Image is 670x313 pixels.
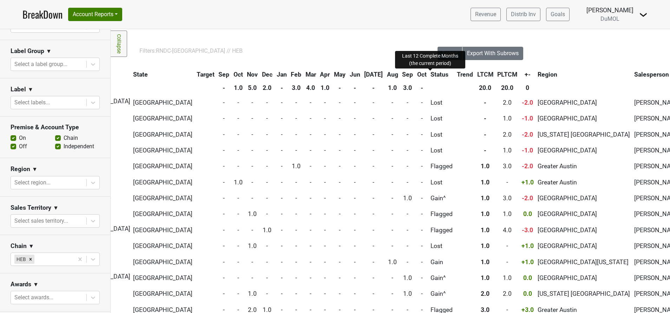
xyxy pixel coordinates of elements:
[11,47,44,55] h3: Label Group
[354,259,356,266] span: -
[324,147,326,154] span: -
[68,8,122,21] button: Account Reports
[32,165,38,174] span: ▼
[295,115,297,122] span: -
[639,11,648,19] img: Dropdown Menu
[237,131,239,138] span: -
[111,31,127,57] a: Collapse
[266,115,268,122] span: -
[223,147,225,154] span: -
[429,175,455,190] td: Lost
[354,210,356,217] span: -
[373,227,374,234] span: -
[407,259,408,266] span: -
[522,131,533,138] span: -2.0
[232,68,245,81] th: Oct: activate to sort column ascending
[429,254,455,269] td: Gain
[407,163,408,170] span: -
[251,131,253,138] span: -
[538,227,597,234] span: [GEOGRAPHIC_DATA]
[385,68,400,81] th: Aug: activate to sort column ascending
[295,131,297,138] span: -
[339,131,341,138] span: -
[497,71,517,78] span: PLTCM
[521,242,534,249] span: +1.0
[339,115,341,122] span: -
[407,227,408,234] span: -
[19,142,27,151] label: Off
[46,47,52,56] span: ▼
[245,81,260,94] th: 5.0
[525,71,531,78] span: +-
[373,259,374,266] span: -
[237,242,239,249] span: -
[538,163,577,170] span: Greater Austin
[339,259,341,266] span: -
[295,99,297,106] span: -
[481,227,490,234] span: 1.0
[520,68,536,81] th: +-: activate to sort column ascending
[401,81,415,94] th: 3.0
[223,227,225,234] span: -
[522,147,533,154] span: -1.0
[392,147,393,154] span: -
[324,210,326,217] span: -
[401,68,415,81] th: Sep: activate to sort column ascending
[245,68,260,81] th: Nov: activate to sort column ascending
[429,68,455,81] th: Status: activate to sort column ascending
[392,227,393,234] span: -
[232,81,245,94] th: 1.0
[354,99,356,106] span: -
[324,163,326,170] span: -
[421,147,423,154] span: -
[421,115,423,122] span: -
[11,242,27,250] h3: Chain
[251,99,253,106] span: -
[373,131,374,138] span: -
[521,179,534,186] span: +1.0
[324,259,326,266] span: -
[455,68,475,81] th: Trend: activate to sort column ascending
[354,163,356,170] span: -
[248,210,257,217] span: 1.0
[339,147,341,154] span: -
[223,163,225,170] span: -
[354,131,356,138] span: -
[354,179,356,186] span: -
[133,99,192,106] span: [GEOGRAPHIC_DATA]
[237,210,239,217] span: -
[266,210,268,217] span: -
[310,227,311,234] span: -
[421,179,423,186] span: -
[429,222,455,237] td: Flagged
[33,280,39,289] span: ▼
[281,163,283,170] span: -
[304,68,318,81] th: Mar: activate to sort column ascending
[339,195,341,202] span: -
[475,68,495,81] th: LTCM: activate to sort column descending
[373,147,374,154] span: -
[266,99,268,106] span: -
[362,68,385,81] th: Jul: activate to sort column ascending
[11,86,26,93] h3: Label
[522,227,533,234] span: -3.0
[481,163,490,170] span: 1.0
[421,163,423,170] span: -
[429,111,455,126] td: Lost
[266,163,268,170] span: -
[324,195,326,202] span: -
[64,142,94,151] label: Independent
[421,259,423,266] span: -
[538,147,597,154] span: [GEOGRAPHIC_DATA]
[237,99,239,106] span: -
[467,50,519,57] span: Export With Subrows
[139,47,418,55] div: Filters:
[324,227,326,234] span: -
[266,131,268,138] span: -
[251,259,253,266] span: -
[522,99,533,106] span: -2.0
[324,131,326,138] span: -
[438,47,463,60] button: Export
[354,242,356,249] span: -
[295,210,297,217] span: -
